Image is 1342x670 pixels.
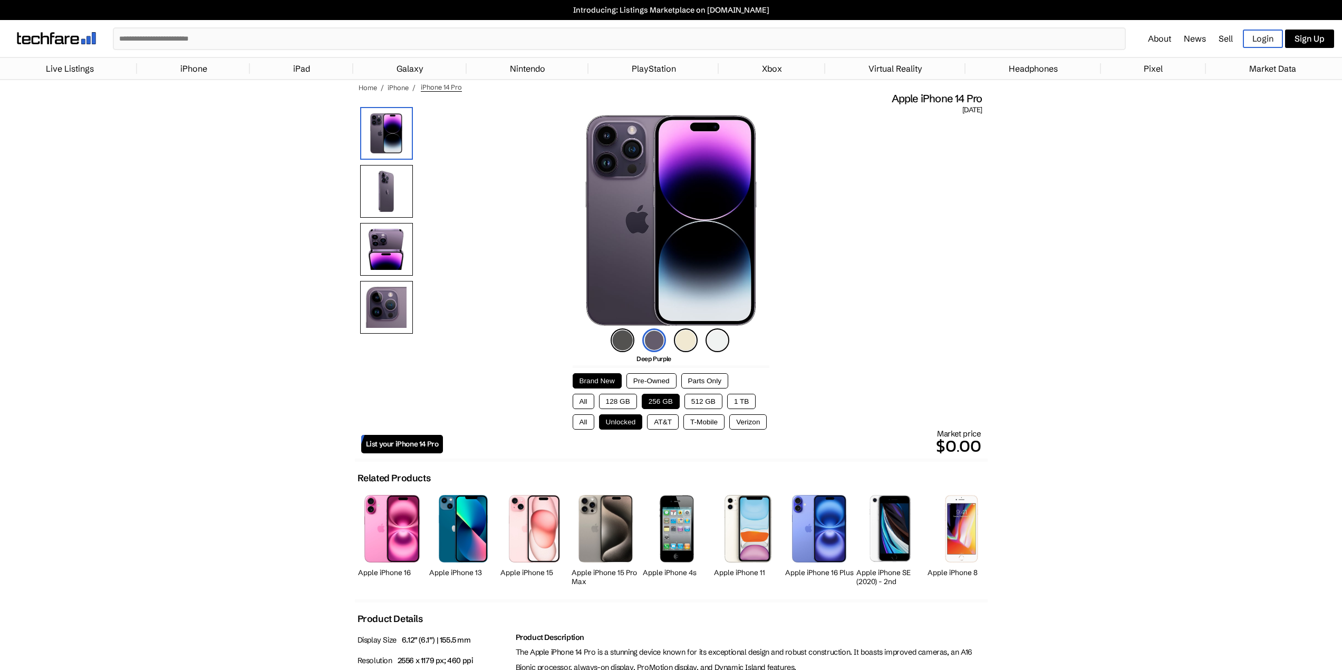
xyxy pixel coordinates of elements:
[681,373,728,389] button: Parts Only
[684,394,722,409] button: 512 GB
[412,83,416,92] span: /
[439,495,488,562] img: iPhone 13
[785,489,854,589] a: iPhone 16 Plus Apple iPhone 16 Plus
[683,414,725,430] button: T-Mobile
[642,394,680,409] button: 256 GB
[573,373,622,389] button: Brand New
[611,328,634,352] img: space-black-icon
[928,568,996,577] h2: Apple iPhone 8
[928,489,996,589] a: iPhone 8 Apple iPhone 8
[391,58,429,79] a: Galaxy
[443,433,981,459] p: $0.00
[358,653,510,668] p: Resolution
[674,328,698,352] img: gold-icon
[358,568,427,577] h2: Apple iPhone 16
[856,489,925,589] a: iPhone SE 2nd Gen Apple iPhone SE (2020) - 2nd Generation
[364,495,419,562] img: iPhone 16
[714,568,783,577] h2: Apple iPhone 11
[642,328,666,352] img: deep-purple-icon
[706,328,729,352] img: silver-icon
[945,495,978,562] img: iPhone 8
[500,568,569,577] h2: Apple iPhone 15
[1148,33,1171,44] a: About
[358,489,427,589] a: iPhone 16 Apple iPhone 16
[402,635,471,645] span: 6.12” (6.1”) | 155.5 mm
[1219,33,1233,44] a: Sell
[792,495,846,562] img: iPhone 16 Plus
[573,414,594,430] button: All
[429,568,498,577] h2: Apple iPhone 13
[572,489,640,589] a: iPhone 15 Pro Max Apple iPhone 15 Pro Max
[578,495,633,562] img: iPhone 15 Pro Max
[1184,33,1206,44] a: News
[398,656,474,665] span: 2556 x 1179 px; 460 ppi
[175,58,213,79] a: iPhone
[647,414,679,430] button: AT&T
[360,165,413,218] img: Rear
[381,83,384,92] span: /
[727,394,756,409] button: 1 TB
[863,58,928,79] a: Virtual Reality
[962,105,982,115] span: [DATE]
[361,435,443,453] a: List your iPhone 14 Pro
[421,83,462,92] span: iPhone 14 Pro
[856,568,925,595] h2: Apple iPhone SE (2020) - 2nd Generation
[509,495,560,562] img: iPhone 15
[17,32,96,44] img: techfare logo
[599,394,637,409] button: 128 GB
[1003,58,1063,79] a: Headphones
[1243,30,1283,48] a: Login
[599,414,643,430] button: Unlocked
[5,5,1337,15] a: Introducing: Listings Marketplace on [DOMAIN_NAME]
[359,83,377,92] a: Home
[729,414,767,430] button: Verizon
[870,495,911,562] img: iPhone SE 2nd Gen
[785,568,854,577] h2: Apple iPhone 16 Plus
[636,355,671,363] span: Deep Purple
[505,58,551,79] a: Nintendo
[725,495,771,562] img: iPhone 11
[360,107,413,160] img: iPhone 14 Pro
[360,223,413,276] img: Both
[358,472,431,484] h2: Related Products
[572,568,640,586] h2: Apple iPhone 15 Pro Max
[366,440,439,449] span: List your iPhone 14 Pro
[714,489,783,589] a: iPhone 11 Apple iPhone 11
[360,281,413,334] img: Camera
[643,495,711,562] img: iPhone 4s
[516,633,985,642] h2: Product Description
[443,429,981,459] div: Market price
[388,83,409,92] a: iPhone
[643,568,711,577] h2: Apple iPhone 4s
[288,58,315,79] a: iPad
[626,58,681,79] a: PlayStation
[500,489,569,589] a: iPhone 15 Apple iPhone 15
[573,394,594,409] button: All
[429,489,498,589] a: iPhone 13 Apple iPhone 13
[585,115,757,326] img: iPhone 14 Pro
[892,92,982,105] span: Apple iPhone 14 Pro
[41,58,99,79] a: Live Listings
[626,373,677,389] button: Pre-Owned
[1244,58,1301,79] a: Market Data
[358,633,510,648] p: Display Size
[643,489,711,589] a: iPhone 4s Apple iPhone 4s
[1138,58,1168,79] a: Pixel
[757,58,787,79] a: Xbox
[358,613,423,625] h2: Product Details
[1285,30,1334,48] a: Sign Up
